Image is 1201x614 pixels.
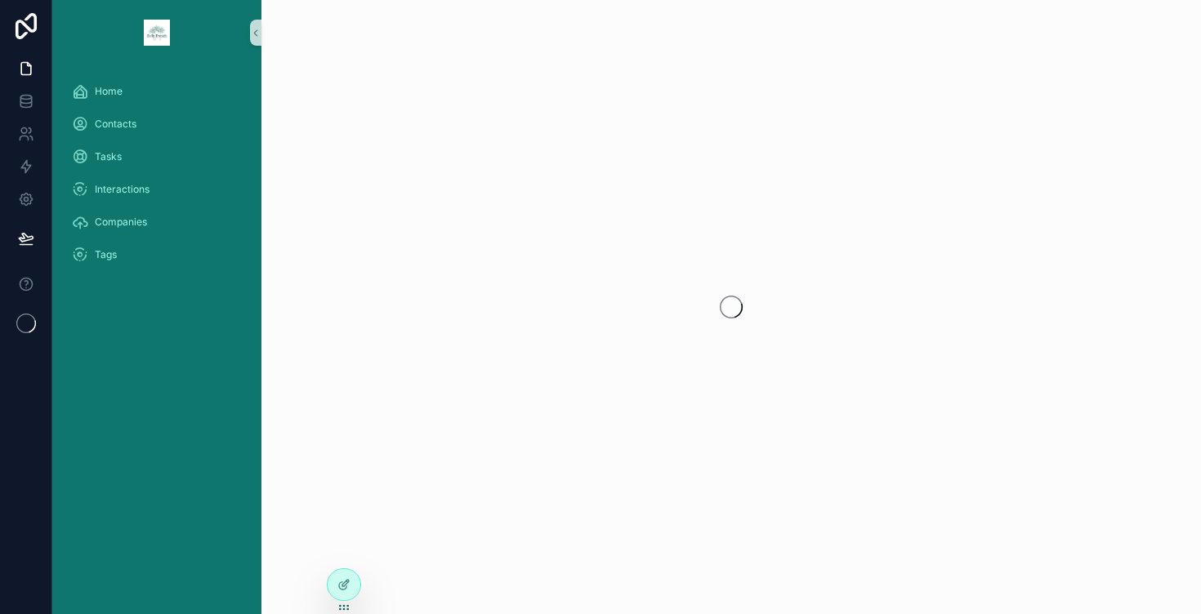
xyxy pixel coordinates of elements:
div: scrollable content [52,65,261,291]
a: Companies [62,207,252,237]
span: Home [95,85,123,98]
a: Home [62,77,252,106]
a: Tags [62,240,252,269]
span: Contacts [95,118,136,131]
a: Contacts [62,109,252,139]
span: Tags [95,248,117,261]
a: Interactions [62,175,252,204]
a: Tasks [62,142,252,171]
span: Interactions [95,183,150,196]
span: Tasks [95,150,122,163]
img: App logo [144,20,170,46]
span: Companies [95,216,147,229]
